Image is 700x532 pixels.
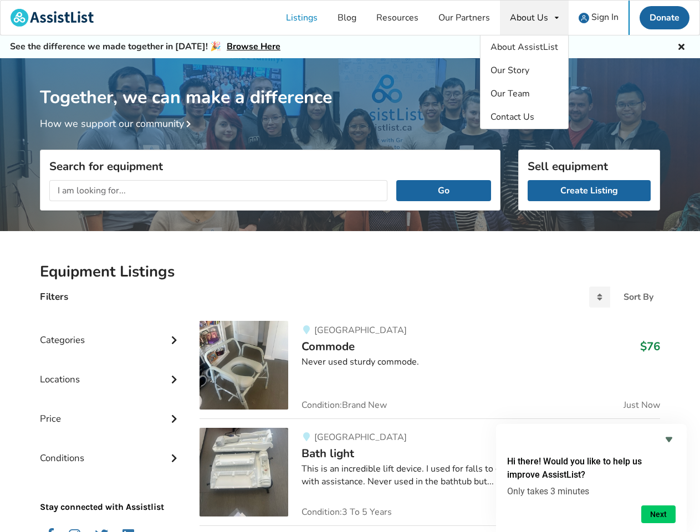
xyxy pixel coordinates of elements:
h2: Hi there! Would you like to help us improve AssistList? [507,455,676,482]
span: Sign In [591,11,619,23]
div: Conditions [40,430,182,469]
span: About AssistList [490,41,558,53]
a: bathroom safety-bath light [GEOGRAPHIC_DATA]Bath light$200This is an incredible lift device. I us... [200,418,660,525]
button: Hide survey [662,433,676,446]
h2: Equipment Listings [40,262,660,282]
span: Our Team [490,88,530,100]
a: Donate [640,6,689,29]
span: Our Story [490,64,529,76]
a: Blog [328,1,366,35]
a: Browse Here [227,40,280,53]
h1: Together, we can make a difference [40,58,660,109]
div: Locations [40,351,182,391]
span: Bath light [302,446,354,461]
h3: $76 [640,339,660,354]
a: Listings [276,1,328,35]
a: bathroom safety-commode [GEOGRAPHIC_DATA]Commode$76Never used sturdy commode.Condition:Brand NewJ... [200,321,660,418]
a: Resources [366,1,428,35]
span: Condition: Brand New [302,401,387,410]
button: Next question [641,505,676,523]
input: I am looking for... [49,180,387,201]
div: Sort By [624,293,653,301]
div: This is an incredible lift device. I used for falls to get my husband high enough to stand up wit... [302,463,660,488]
span: [GEOGRAPHIC_DATA] [314,324,407,336]
span: Contact Us [490,111,534,123]
h5: See the difference we made together in [DATE]! 🎉 [10,41,280,53]
h3: Sell equipment [528,159,651,173]
button: Go [396,180,491,201]
span: [GEOGRAPHIC_DATA] [314,431,407,443]
a: How we support our community [40,117,195,130]
p: Stay connected with Assistlist [40,470,182,514]
a: user icon Sign In [569,1,629,35]
div: About Us [510,13,548,22]
div: Hi there! Would you like to help us improve AssistList? [507,433,676,523]
a: Our Partners [428,1,500,35]
img: bathroom safety-bath light [200,428,288,516]
div: Never used sturdy commode. [302,356,660,369]
div: Price [40,391,182,430]
div: Categories [40,312,182,351]
span: Condition: 3 To 5 Years [302,508,392,516]
a: Create Listing [528,180,651,201]
img: bathroom safety-commode [200,321,288,410]
h3: Search for equipment [49,159,491,173]
span: Just Now [624,401,660,410]
p: Only takes 3 minutes [507,486,676,497]
span: Commode [302,339,355,354]
img: user icon [579,13,589,23]
h4: Filters [40,290,68,303]
img: assistlist-logo [11,9,94,27]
